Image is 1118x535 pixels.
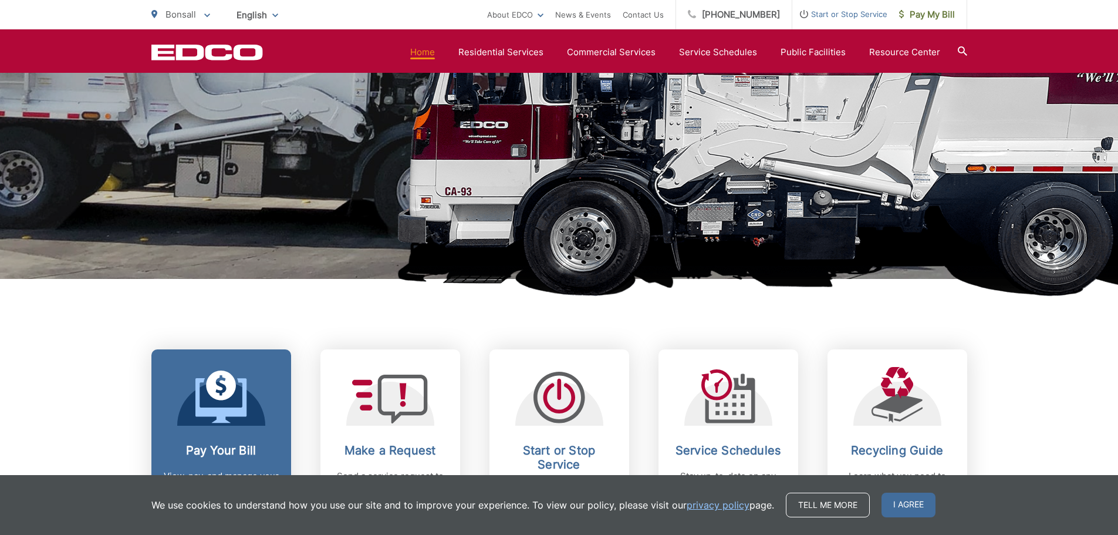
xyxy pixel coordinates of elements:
[881,493,935,517] span: I agree
[320,349,460,529] a: Make a Request Send a service request to EDCO.
[827,349,967,529] a: Recycling Guide Learn what you need to know about recycling.
[567,45,656,59] a: Commercial Services
[501,443,617,472] h2: Start or Stop Service
[555,8,611,22] a: News & Events
[163,469,279,497] p: View, pay, and manage your bill online.
[687,498,749,512] a: privacy policy
[332,469,448,497] p: Send a service request to EDCO.
[869,45,940,59] a: Resource Center
[410,45,435,59] a: Home
[165,9,196,20] span: Bonsall
[658,349,798,529] a: Service Schedules Stay up-to-date on any changes in schedules.
[151,44,263,60] a: EDCD logo. Return to the homepage.
[623,8,664,22] a: Contact Us
[458,45,543,59] a: Residential Services
[163,443,279,457] h2: Pay Your Bill
[839,443,955,457] h2: Recycling Guide
[839,469,955,497] p: Learn what you need to know about recycling.
[670,443,786,457] h2: Service Schedules
[487,8,543,22] a: About EDCO
[679,45,757,59] a: Service Schedules
[228,5,287,25] span: English
[781,45,846,59] a: Public Facilities
[899,8,955,22] span: Pay My Bill
[151,349,291,529] a: Pay Your Bill View, pay, and manage your bill online.
[670,469,786,497] p: Stay up-to-date on any changes in schedules.
[151,498,774,512] p: We use cookies to understand how you use our site and to improve your experience. To view our pol...
[332,443,448,457] h2: Make a Request
[786,493,870,517] a: Tell me more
